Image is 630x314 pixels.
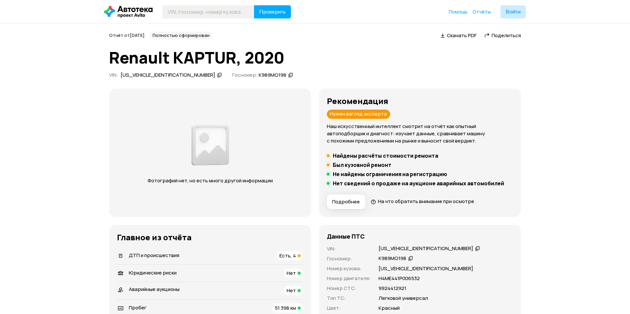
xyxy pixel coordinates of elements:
p: Наш искусственный интеллект смотрит на отчёт как опытный автоподборщик и диагност: изучает данные... [327,123,513,144]
span: Поделиться [492,32,521,39]
a: На что обратить внимание при осмотре [371,198,474,205]
p: Номер кузова : [327,265,371,272]
p: Номер СТС : [327,285,371,292]
h3: Главное из отчёта [117,233,303,242]
p: VIN : [327,245,371,252]
button: Подробнее [327,195,365,209]
span: Пробег [129,304,147,311]
span: ДТП и происшествия [129,252,179,259]
p: Н4МЕ441Р006532 [379,275,420,282]
p: Госномер : [327,255,371,262]
div: Нужен взгляд эксперта [327,110,390,119]
span: VIN : [109,71,118,78]
h5: Не найдены ограничения на регистрацию [333,171,447,177]
button: Проверить [254,5,291,18]
h1: Renault KAPTUR, 2020 [109,49,521,66]
div: [US_VEHICLE_IDENTIFICATION_NUMBER] [379,245,473,252]
p: Тип ТС : [327,295,371,302]
button: Войти [501,5,526,18]
span: Госномер: [232,71,258,78]
h5: Нет сведений о продаже на аукционе аварийных автомобилей [333,180,504,187]
p: Номер двигателя : [327,275,371,282]
span: Нет [287,270,296,276]
a: Скачать PDF [441,32,476,39]
span: Есть, 4 [279,252,296,259]
a: Поделиться [484,32,521,39]
h3: Рекомендация [327,96,513,106]
img: d89e54fb62fcf1f0.png [189,121,231,169]
span: 51 398 км [275,304,296,311]
div: [US_VEHICLE_IDENTIFICATION_NUMBER] [121,72,215,79]
p: Фотографий нет, но есть много другой информации [141,177,279,184]
div: К989МО198 [379,255,406,262]
input: VIN, госномер, номер кузова [162,5,254,18]
span: Отчёт от [DATE] [109,32,145,38]
h5: Был кузовной ремонт [333,162,391,168]
h5: Найдены расчёты стоимости ремонта [333,152,438,159]
div: Полностью сформирован [150,32,212,39]
p: Легковой универсал [379,295,428,302]
p: Цвет : [327,304,371,312]
p: [US_VEHICLE_IDENTIFICATION_NUMBER] [379,265,473,272]
p: Красный [379,304,400,312]
span: Нет [287,287,296,294]
span: Скачать PDF [447,32,476,39]
p: 9924412921 [379,285,406,292]
span: На что обратить внимание при осмотре [378,198,474,205]
span: Проверить [259,9,286,14]
a: Помощь [449,9,468,15]
div: К989МО198 [259,72,286,79]
span: Войти [506,9,521,14]
a: Отчёты [472,9,491,15]
span: Подробнее [332,198,360,205]
h4: Данные ПТС [327,233,365,240]
span: Юридические риски [129,269,177,276]
span: Аварийные аукционы [129,286,180,293]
